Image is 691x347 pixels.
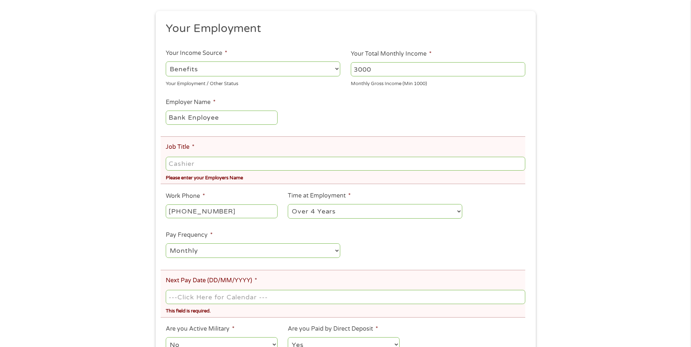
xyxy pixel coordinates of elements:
[351,62,525,76] input: 1800
[351,77,525,87] div: Monthly Gross Income (Min 1000)
[166,192,205,200] label: Work Phone
[166,325,235,333] label: Are you Active Military
[166,290,525,304] input: ---Click Here for Calendar ---
[166,111,277,124] input: Walmart
[288,325,378,333] label: Are you Paid by Direct Deposit
[288,192,351,200] label: Time at Employment
[166,277,257,284] label: Next Pay Date (DD/MM/YYYY)
[166,21,520,36] h2: Your Employment
[166,77,340,87] div: Your Employment / Other Status
[166,204,277,218] input: (231) 754-4010
[166,305,525,315] div: This field is required.
[166,172,525,182] div: Please enter your Employers Name
[166,157,525,171] input: Cashier
[166,99,216,106] label: Employer Name
[166,231,213,239] label: Pay Frequency
[166,143,195,151] label: Job Title
[166,49,227,57] label: Your Income Source
[351,50,432,58] label: Your Total Monthly Income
